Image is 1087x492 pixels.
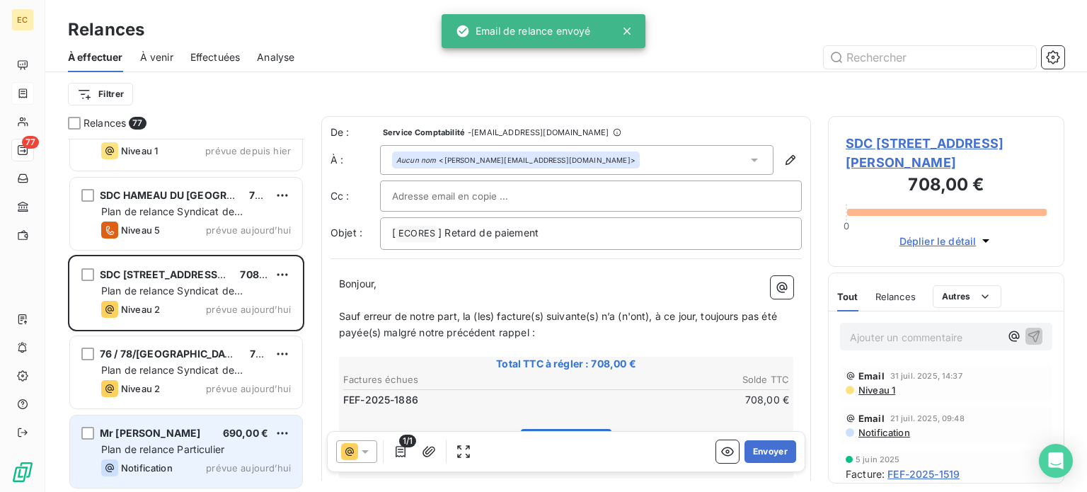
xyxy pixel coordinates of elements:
label: Cc : [330,189,380,203]
span: SDC [STREET_ADDRESS][PERSON_NAME] [846,134,1047,172]
span: Plan de relance Particulier [101,443,224,455]
span: À venir [140,50,173,64]
span: Facture : [846,467,885,481]
span: Bonjour, [339,278,376,290]
img: Logo LeanPay [11,461,34,484]
span: 732,00 € [249,189,294,201]
span: Effectuées [190,50,241,64]
span: Plan de relance Syndicat de copropriété [101,285,243,311]
span: 5 juin 2025 [856,455,900,464]
span: prévue aujourd’hui [206,224,291,236]
th: Factures échues [343,372,565,387]
div: grid [68,139,304,492]
span: Sauf erreur de notre part, la (les) facture(s) suivante(s) n’a (n'ont), à ce jour, toujours pas é... [339,310,780,338]
span: 690,00 € [223,427,268,439]
span: prévue aujourd’hui [206,462,291,474]
span: Email [858,370,885,382]
span: 708,00 € [250,348,294,360]
span: 76 / 78/[GEOGRAPHIC_DATA][PERSON_NAME] C/° [PERSON_NAME] [100,348,430,360]
div: Email de relance envoyé [456,18,590,44]
button: Déplier le détail [895,233,998,249]
em: Aucun nom [396,155,436,165]
label: À : [330,153,380,167]
span: Niveau 5 [121,224,160,236]
span: 1/1 [399,435,416,447]
span: Plan de relance Syndicat de copropriété [101,364,243,390]
span: Plan de relance Syndicat de copropriété [101,205,243,231]
span: Service Comptabilité [383,128,465,137]
span: Email [858,413,885,424]
span: 0 [844,220,849,231]
span: Notification [121,462,173,474]
span: Objet : [330,227,362,239]
button: Envoyer [744,440,796,463]
span: 31 juil. 2025, 14:37 [890,372,962,380]
span: prévue aujourd’hui [206,304,291,315]
span: - [EMAIL_ADDRESS][DOMAIN_NAME] [468,128,609,137]
span: SDC [STREET_ADDRESS][PERSON_NAME] [100,268,306,280]
input: Adresse email en copie ... [392,185,544,207]
button: Filtrer [68,83,133,105]
span: 708,00 € [240,268,284,280]
span: Niveau 1 [857,384,895,396]
span: Niveau 2 [121,383,160,394]
div: Open Intercom Messenger [1039,444,1073,478]
span: Analyse [257,50,294,64]
span: prévue depuis hier [205,145,291,156]
div: EC [11,8,34,31]
span: Relances [875,291,916,302]
span: ] Retard de paiement [438,227,539,239]
span: SDC HAMEAU DU [GEOGRAPHIC_DATA] C/° FONCIA SABLES D'OR [100,189,418,201]
h3: 708,00 € [846,172,1047,200]
button: Autres [933,285,1001,308]
span: Mr [PERSON_NAME] [100,427,200,439]
span: 21 juil. 2025, 09:48 [890,414,965,423]
span: À effectuer [68,50,123,64]
span: FEF-2025-1886 [343,393,418,407]
td: 708,00 € [567,392,790,408]
span: FEF-2025-1519 [887,467,960,481]
span: 77 [22,136,39,149]
span: ECORES [396,226,437,242]
span: Niveau 2 [121,304,160,315]
th: Solde TTC [567,372,790,387]
a: 77 [11,139,33,161]
span: De : [330,125,380,139]
span: Tout [837,291,858,302]
span: Relances [84,116,126,130]
span: Déplier le détail [899,234,977,248]
span: Total TTC à régler : 708,00 € [341,357,791,371]
h3: Relances [68,17,144,42]
span: Notification [857,427,910,438]
span: prévue aujourd’hui [206,383,291,394]
span: [ [392,227,396,239]
input: Rechercher [824,46,1036,69]
span: 77 [129,117,146,130]
div: <[PERSON_NAME][EMAIL_ADDRESS][DOMAIN_NAME]> [396,155,635,165]
span: Niveau 1 [121,145,158,156]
